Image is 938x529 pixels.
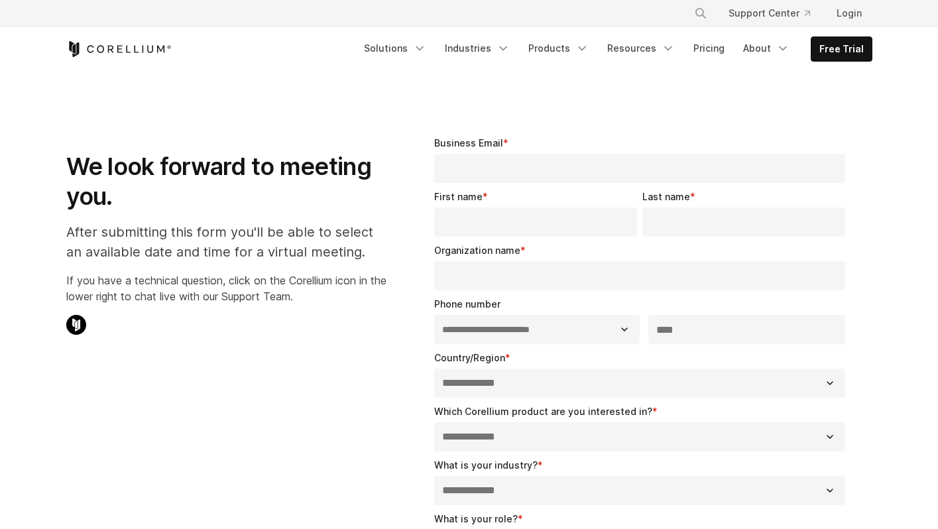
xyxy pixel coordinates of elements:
[356,36,434,60] a: Solutions
[356,36,872,62] div: Navigation Menu
[434,406,652,417] span: Which Corellium product are you interested in?
[685,36,733,60] a: Pricing
[437,36,518,60] a: Industries
[434,245,520,256] span: Organization name
[689,1,713,25] button: Search
[434,137,503,148] span: Business Email
[599,36,683,60] a: Resources
[66,272,386,304] p: If you have a technical question, click on the Corellium icon in the lower right to chat live wit...
[811,37,872,61] a: Free Trial
[66,222,386,262] p: After submitting this form you'll be able to select an available date and time for a virtual meet...
[434,513,518,524] span: What is your role?
[66,41,172,57] a: Corellium Home
[434,352,505,363] span: Country/Region
[434,298,500,310] span: Phone number
[735,36,797,60] a: About
[642,191,690,202] span: Last name
[66,315,86,335] img: Corellium Chat Icon
[434,459,538,471] span: What is your industry?
[678,1,872,25] div: Navigation Menu
[826,1,872,25] a: Login
[520,36,597,60] a: Products
[434,191,483,202] span: First name
[718,1,821,25] a: Support Center
[66,152,386,211] h1: We look forward to meeting you.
